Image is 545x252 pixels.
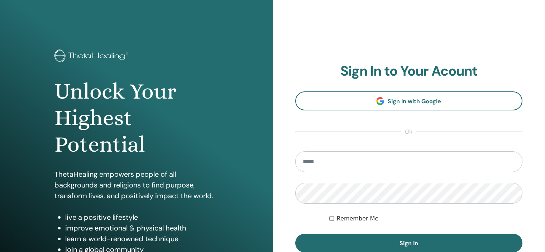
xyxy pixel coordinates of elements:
[295,63,523,80] h2: Sign In to Your Acount
[400,239,418,247] span: Sign In
[337,214,379,223] label: Remember Me
[401,128,416,136] span: or
[65,212,218,223] li: live a positive lifestyle
[54,78,218,158] h1: Unlock Your Highest Potential
[388,98,441,105] span: Sign In with Google
[65,233,218,244] li: learn a world-renowned technique
[329,214,522,223] div: Keep me authenticated indefinitely or until I manually logout
[295,91,523,110] a: Sign In with Google
[65,223,218,233] li: improve emotional & physical health
[54,169,218,201] p: ThetaHealing empowers people of all backgrounds and religions to find purpose, transform lives, a...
